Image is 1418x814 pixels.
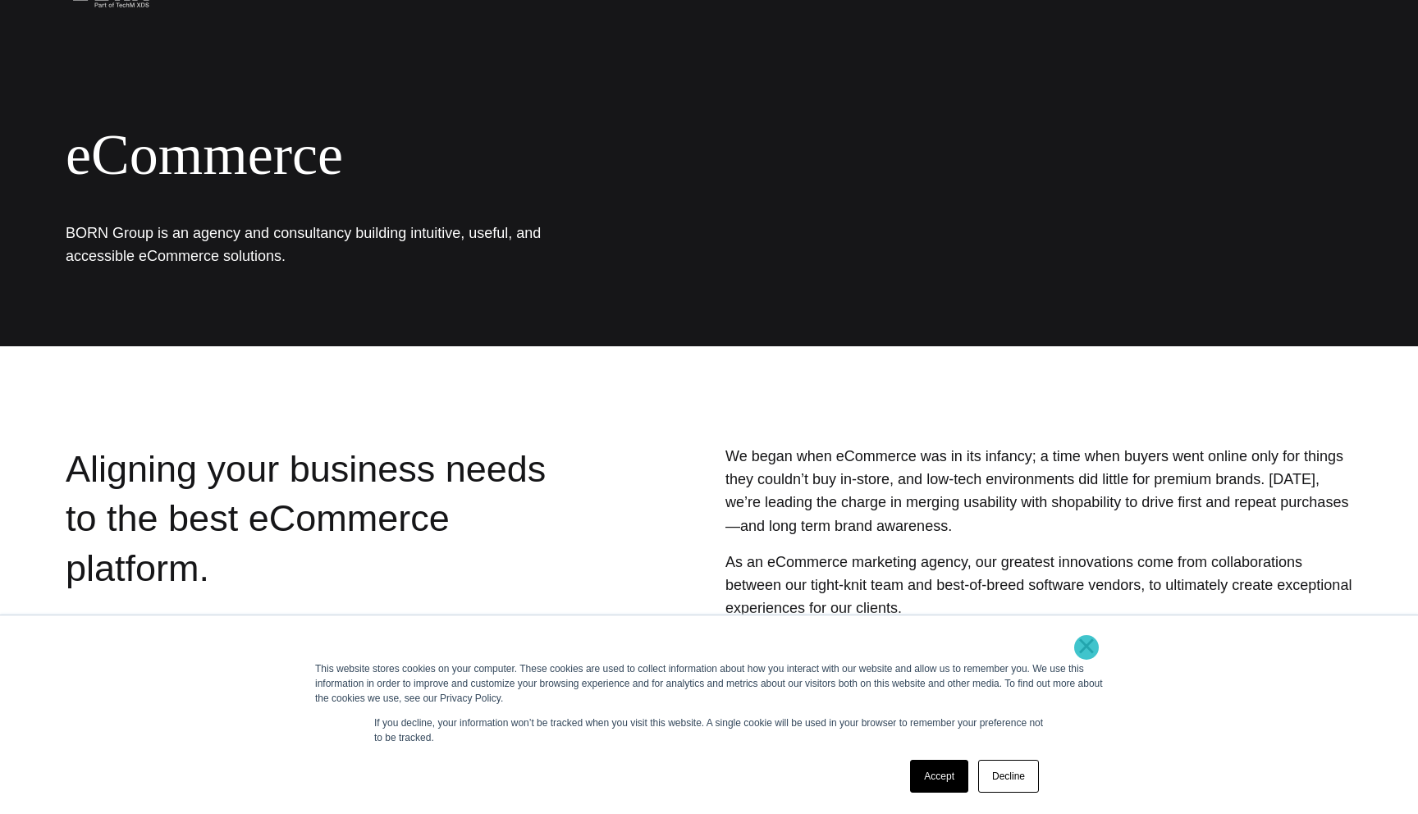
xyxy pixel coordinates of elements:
p: If you decline, your information won’t be tracked when you visit this website. A single cookie wi... [374,716,1044,745]
div: Aligning your business needs to the best eCommerce platform. [66,445,583,697]
div: This website stores cookies on your computer. These cookies are used to collect information about... [315,661,1103,706]
a: Decline [978,760,1039,793]
div: eCommerce [66,121,1001,189]
p: As an eCommerce marketing agency, our greatest innovations come from collaborations between our t... [725,551,1352,620]
a: Accept [910,760,968,793]
p: We began when eCommerce was in its infancy; a time when buyers went online only for things they c... [725,445,1352,537]
h1: BORN Group is an agency and consultancy building intuitive, useful, and accessible eCommerce solu... [66,222,558,268]
a: × [1077,638,1096,653]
